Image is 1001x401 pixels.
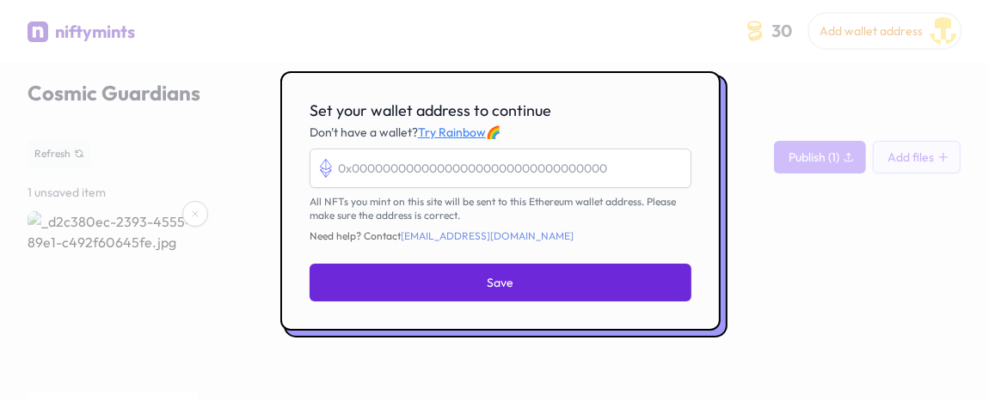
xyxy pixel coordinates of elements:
a: [EMAIL_ADDRESS][DOMAIN_NAME] [401,229,574,242]
button: Save [310,264,691,301]
a: Try Rainbow [418,125,486,140]
input: 0x000000000000000000000000000000000 [310,149,691,188]
p: All NFTs you mint on this site will be sent to this Ethereum wallet address. Please make sure the... [310,195,691,222]
span: Set your wallet address to continue [310,100,551,120]
span: Save [488,274,514,291]
span: Need help? Contact [310,229,691,243]
span: Don't have a wallet? 🌈 [310,125,501,140]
